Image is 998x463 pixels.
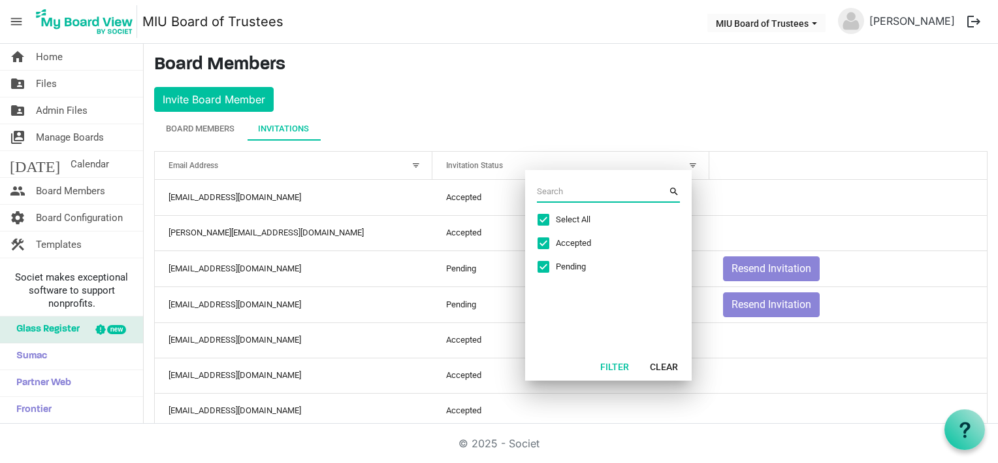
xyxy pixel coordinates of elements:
td: is template cell column header [709,393,987,428]
td: is template cell column header [709,215,987,250]
button: Resend Invitation [723,256,820,281]
span: Invitation Status [446,161,503,170]
span: Files [36,71,57,97]
span: Email Address [169,161,218,170]
button: Resend Invitation [723,292,820,317]
img: no-profile-picture.svg [838,8,864,34]
div: new [107,325,126,334]
input: Search [537,182,668,201]
td: Accepted column header Invitation Status [432,322,710,358]
span: Board Configuration [36,205,123,231]
div: tab-header [154,117,988,141]
td: Accepted column header Invitation Status [432,180,710,215]
td: is template cell column header [709,180,987,215]
span: Sumac [10,343,47,369]
td: emalloy@miu.edu column header Email Address [155,286,432,322]
td: keithwallace108@gmail.com column header Email Address [155,322,432,358]
span: people [10,178,25,204]
td: Resend Invitation is template cell column header [709,250,987,286]
td: is template cell column header [709,322,987,358]
h3: Board Members [154,54,988,77]
a: © 2025 - Societ [459,437,539,450]
span: Pending [556,261,654,273]
td: Accepted column header Invitation Status [432,215,710,250]
span: Board Members [36,178,105,204]
button: MIU Board of Trustees dropdownbutton [707,14,826,32]
span: Accepted [556,237,654,249]
div: Invitations [258,122,309,135]
span: home [10,44,25,70]
span: folder_shared [10,71,25,97]
span: Calendar [71,151,109,177]
span: Select All [556,214,654,226]
span: Search [668,184,680,199]
span: [DATE] [10,151,60,177]
td: Accepted column header Invitation Status [432,393,710,428]
td: wynne@maharishi.net column header Email Address [155,215,432,250]
div: Board Members [166,122,234,135]
span: switch_account [10,124,25,150]
a: MIU Board of Trustees [142,9,283,35]
span: folder_shared [10,97,25,124]
div: Excel filter dialog [525,170,692,381]
button: Clear [641,357,686,375]
span: settings [10,205,25,231]
td: rajastanley@maharishi.net column header Email Address [155,180,432,215]
a: [PERSON_NAME] [864,8,960,34]
span: menu [4,9,29,34]
td: jhagelin@miu.edu column header Email Address [155,393,432,428]
a: My Board View Logo [32,5,142,38]
td: Accepted column header Invitation Status [432,358,710,393]
td: is template cell column header [709,358,987,393]
span: Frontier [10,397,52,423]
span: Partner Web [10,370,71,396]
td: Resend Invitation is template cell column header [709,286,987,322]
span: construction [10,231,25,258]
span: Glass Register [10,317,80,343]
button: Invite Board Member [154,87,274,112]
td: Pending column header Invitation Status [432,250,710,286]
img: My Board View Logo [32,5,137,38]
span: Templates [36,231,82,258]
span: Admin Files [36,97,88,124]
span: Home [36,44,63,70]
td: Pending column header Invitation Status [432,286,710,322]
span: Manage Boards [36,124,104,150]
td: cking@miu.edu column header Email Address [155,250,432,286]
button: logout [960,8,988,35]
span: Societ makes exceptional software to support nonprofits. [6,271,137,310]
td: sankari@miu.edu column header Email Address [155,358,432,393]
button: Filter [592,357,637,375]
